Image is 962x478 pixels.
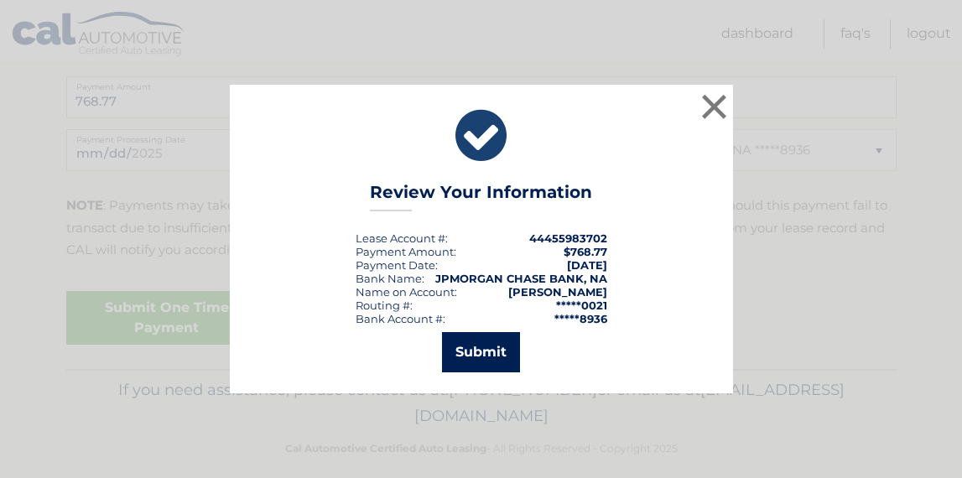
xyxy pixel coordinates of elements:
[356,312,445,325] div: Bank Account #:
[356,231,448,245] div: Lease Account #:
[356,285,457,299] div: Name on Account:
[356,299,413,312] div: Routing #:
[508,285,607,299] strong: [PERSON_NAME]
[435,272,607,285] strong: JPMORGAN CHASE BANK, NA
[698,90,731,123] button: ×
[529,231,607,245] strong: 44455983702
[370,182,592,211] h3: Review Your Information
[564,245,607,258] span: $768.77
[356,272,424,285] div: Bank Name:
[356,258,438,272] div: :
[442,332,520,372] button: Submit
[356,258,435,272] span: Payment Date
[356,245,456,258] div: Payment Amount:
[567,258,607,272] span: [DATE]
